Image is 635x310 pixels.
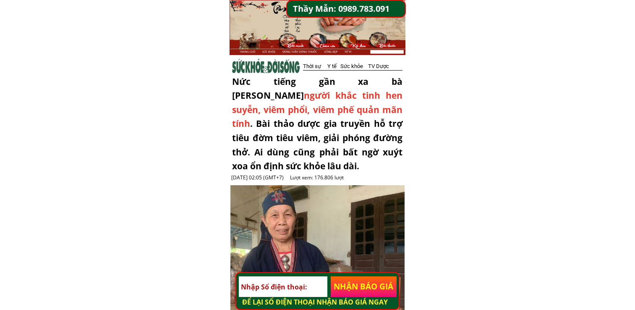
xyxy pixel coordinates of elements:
[331,276,397,297] p: NHẬN BÁO GIÁ
[293,2,402,16] a: Thầy Mẫn: 0989.783.091
[232,76,402,102] span: Nức tiếng gần xa bà [PERSON_NAME]
[239,276,327,297] input: Nhập Số điện thoại:
[232,118,402,172] span: . Bài thảo dược gia truyền hỗ trợ tiêu đờm tiêu viêm, giải phóng đường thở. Ai dùng cũng phải bất...
[303,62,410,71] div: Thời sự Y tế Sức khỏe TV Dược
[232,75,402,173] div: người khắc tinh hen suyễn, viêm phổi, viêm phế quản mãn tính
[231,173,380,181] h3: [DATE] 02:05 (GMT+7) Lượt xem: 176.806 lượt
[242,297,397,308] h3: ĐỂ LẠI SỐ ĐIỆN THOẠI NHẬN BÁO GIÁ NGAY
